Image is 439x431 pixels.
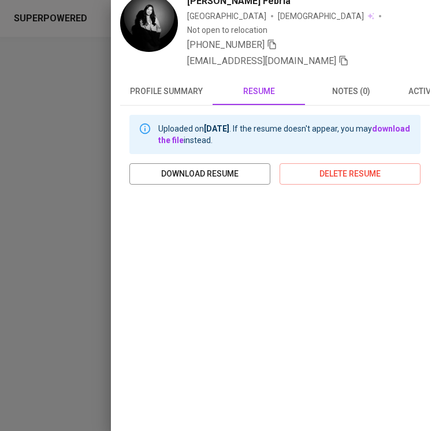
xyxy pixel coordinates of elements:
[187,39,265,50] span: [PHONE_NUMBER]
[278,10,366,22] span: [DEMOGRAPHIC_DATA]
[158,118,411,151] div: Uploaded on . If the resume doesn't appear, you may instead.
[129,163,270,185] button: download resume
[312,84,390,99] span: notes (0)
[280,163,421,185] button: delete resume
[219,84,298,99] span: resume
[139,167,261,181] span: download resume
[187,55,336,66] span: [EMAIL_ADDRESS][DOMAIN_NAME]
[127,84,206,99] span: profile summary
[187,24,267,36] p: Not open to relocation
[289,167,411,181] span: delete resume
[187,10,266,22] div: [GEOGRAPHIC_DATA]
[204,124,229,133] b: [DATE]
